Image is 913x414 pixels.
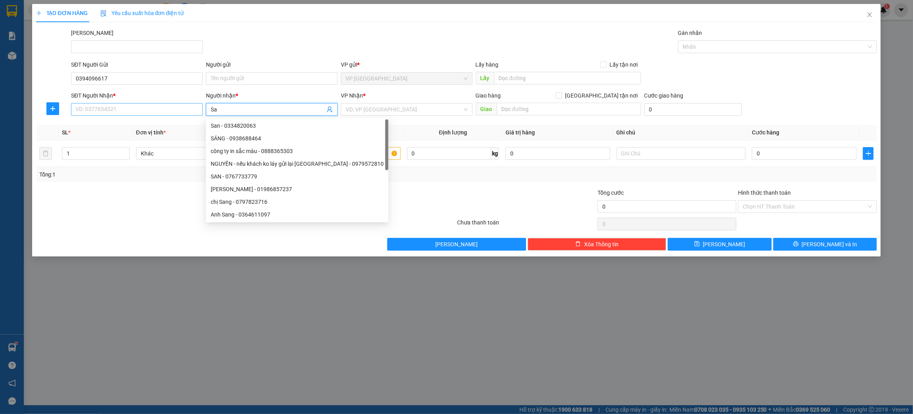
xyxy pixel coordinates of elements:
[206,132,388,145] div: SÁNG - 0938688464
[528,238,667,251] button: deleteXóa Thông tin
[36,10,42,16] span: plus
[738,190,791,196] label: Hình thức thanh toán
[46,102,59,115] button: plus
[206,208,388,221] div: Anh Sang - 0364611097
[136,129,166,136] span: Đơn vị tính
[678,30,702,36] label: Gán nhãn
[47,105,59,112] span: plus
[607,60,641,69] span: Lấy tận nơi
[644,92,684,99] label: Cước giao hàng
[802,240,857,249] span: [PERSON_NAME] và In
[346,73,468,84] span: VP Nha Trang
[497,103,641,115] input: Dọc đường
[62,129,68,136] span: SL
[773,238,877,251] button: printer[PERSON_NAME] và In
[206,119,388,132] div: San - 0334820063
[211,197,384,206] div: chị Sang - 0797823716
[141,148,261,159] span: Khác
[793,241,799,247] span: printer
[435,240,478,249] span: [PERSON_NAME]
[867,11,873,18] span: close
[476,103,497,115] span: Giao
[71,60,203,69] div: SĐT Người Gửi
[562,91,641,100] span: [GEOGRAPHIC_DATA] tận nơi
[439,129,467,136] span: Định lượng
[341,92,363,99] span: VP Nhận
[55,43,106,60] li: VP VP [PERSON_NAME]
[206,157,388,170] div: NGUYÊN - nếu khách ko láy gửi lại sài gòn - 0979572810
[206,145,388,157] div: công ty in sắc màu - 0888365303
[4,4,32,32] img: logo.jpg
[456,218,597,232] div: Chưa thanh toán
[575,241,581,247] span: delete
[694,241,700,247] span: save
[506,129,535,136] span: Giá trị hàng
[327,106,333,113] span: user-add
[598,190,624,196] span: Tổng cước
[211,185,384,194] div: [PERSON_NAME] - 01986857237
[211,210,384,219] div: Anh Sang - 0364611097
[476,92,501,99] span: Giao hàng
[863,147,874,160] button: plus
[211,172,384,181] div: SAN - 0767733779
[668,238,771,251] button: save[PERSON_NAME]
[4,43,55,69] li: VP VP [GEOGRAPHIC_DATA]
[494,72,641,84] input: Dọc đường
[752,129,779,136] span: Cước hàng
[211,147,384,155] div: công ty in sắc màu - 0888365303
[387,238,526,251] button: [PERSON_NAME]
[859,4,881,26] button: Close
[211,134,384,143] div: SÁNG - 0938688464
[206,60,338,69] div: Người gửi
[211,121,384,130] div: San - 0334820063
[863,150,874,157] span: plus
[491,147,499,160] span: kg
[206,170,388,183] div: SAN - 0767733779
[71,91,203,100] div: SĐT Người Nhận
[703,240,746,249] span: [PERSON_NAME]
[341,60,473,69] div: VP gửi
[206,195,388,208] div: chị Sang - 0797823716
[71,30,113,36] label: Mã ĐH
[206,183,388,195] div: Lưu Ngọc Sang - 01986857237
[71,40,203,53] input: Mã ĐH
[476,72,494,84] span: Lấy
[613,125,749,140] th: Ghi chú
[617,147,746,160] input: Ghi Chú
[100,10,184,16] span: Yêu cầu xuất hóa đơn điện tử
[211,159,384,168] div: NGUYÊN - nếu khách ko láy gửi lại [GEOGRAPHIC_DATA] - 0979572810
[100,10,107,17] img: icon
[4,4,115,34] li: Nam Hải Limousine
[206,91,338,100] div: Người nhận
[39,170,352,179] div: Tổng: 1
[476,61,499,68] span: Lấy hàng
[584,240,619,249] span: Xóa Thông tin
[36,10,88,16] span: TẠO ĐƠN HÀNG
[644,103,742,116] input: Cước giao hàng
[39,147,52,160] button: delete
[506,147,610,160] input: 0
